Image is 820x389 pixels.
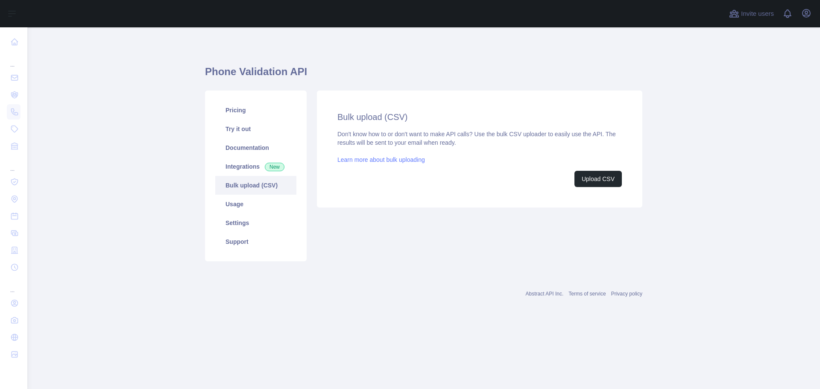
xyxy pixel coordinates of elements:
a: Settings [215,214,296,232]
a: Learn more about bulk uploading [337,156,425,163]
a: Bulk upload (CSV) [215,176,296,195]
button: Upload CSV [574,171,622,187]
div: ... [7,51,20,68]
a: Usage [215,195,296,214]
a: Documentation [215,138,296,157]
a: Privacy policy [611,291,642,297]
a: Terms of service [568,291,606,297]
a: Pricing [215,101,296,120]
div: ... [7,155,20,173]
a: Support [215,232,296,251]
div: Don't know how to or don't want to make API calls? Use the bulk CSV uploader to easily use the AP... [337,130,622,187]
a: Try it out [215,120,296,138]
h2: Bulk upload (CSV) [337,111,622,123]
button: Invite users [727,7,776,20]
div: ... [7,277,20,294]
span: New [265,163,284,171]
h1: Phone Validation API [205,65,642,85]
a: Abstract API Inc. [526,291,564,297]
span: Invite users [741,9,774,19]
a: Integrations New [215,157,296,176]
